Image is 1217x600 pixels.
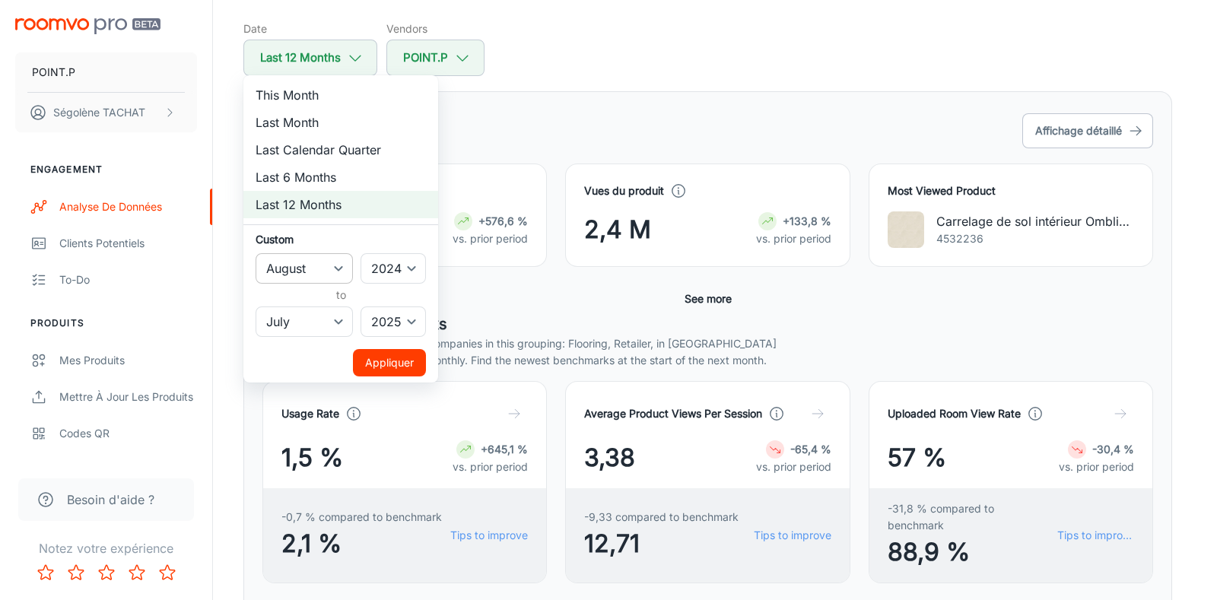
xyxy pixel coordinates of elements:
[243,163,438,191] li: Last 6 Months
[243,191,438,218] li: Last 12 Months
[243,136,438,163] li: Last Calendar Quarter
[353,349,426,376] button: Appliquer
[259,287,423,303] h6: to
[243,81,438,109] li: This Month
[243,109,438,136] li: Last Month
[256,231,426,247] h6: Custom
